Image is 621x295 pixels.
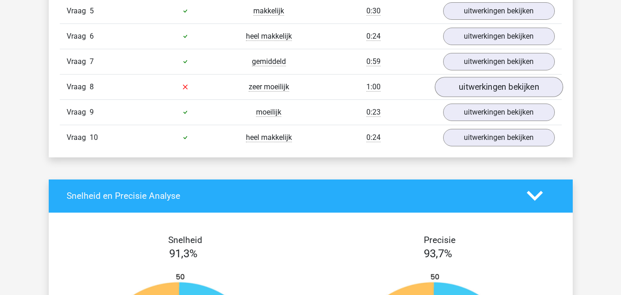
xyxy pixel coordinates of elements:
span: heel makkelijk [246,133,292,142]
span: makkelijk [253,6,284,16]
span: 91,3% [169,247,198,260]
span: 9 [90,108,94,116]
span: 1:00 [366,82,381,92]
a: uitwerkingen bekijken [434,77,563,97]
span: 0:30 [366,6,381,16]
span: Vraag [67,56,90,67]
span: Vraag [67,107,90,118]
span: 0:23 [366,108,381,117]
span: 5 [90,6,94,15]
span: Vraag [67,81,90,93]
h4: Precisie [321,235,558,245]
span: gemiddeld [252,57,286,66]
span: 93,7% [424,247,452,260]
span: 7 [90,57,94,66]
span: Vraag [67,132,90,143]
span: 8 [90,82,94,91]
span: 10 [90,133,98,142]
span: 0:24 [366,32,381,41]
span: zeer moeilijk [249,82,289,92]
span: 0:59 [366,57,381,66]
span: moeilijk [256,108,281,117]
a: uitwerkingen bekijken [443,2,555,20]
a: uitwerkingen bekijken [443,104,555,121]
a: uitwerkingen bekijken [443,129,555,146]
span: 6 [90,32,94,40]
a: uitwerkingen bekijken [443,53,555,70]
h4: Snelheid en Precisie Analyse [67,191,513,201]
span: Vraag [67,31,90,42]
span: 0:24 [366,133,381,142]
span: heel makkelijk [246,32,292,41]
span: Vraag [67,6,90,17]
a: uitwerkingen bekijken [443,28,555,45]
h4: Snelheid [67,235,304,245]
